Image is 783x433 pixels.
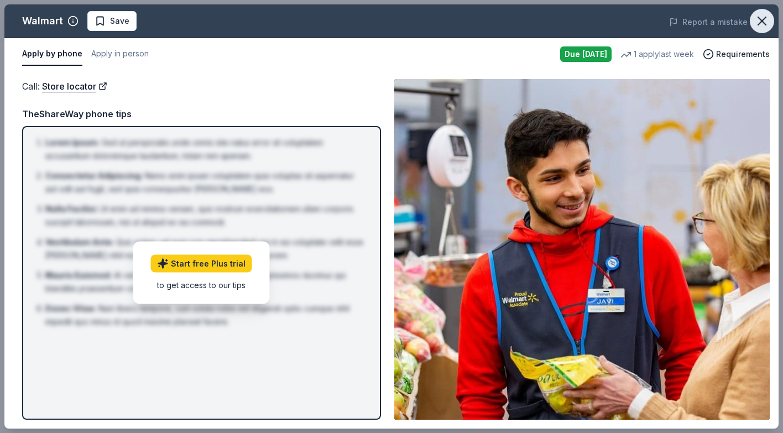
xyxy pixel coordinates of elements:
[45,236,364,262] li: Quis autem vel eum iure reprehenderit qui in ea voluptate velit esse [PERSON_NAME] nihil molestia...
[22,107,381,121] div: TheShareWay phone tips
[45,269,364,295] li: At vero eos et accusamus et iusto odio dignissimos ducimus qui blanditiis praesentium voluptatum ...
[22,43,82,66] button: Apply by phone
[394,79,770,420] img: Image for Walmart
[151,279,252,291] div: to get access to our tips
[87,11,137,31] button: Save
[42,79,107,93] a: Store locator
[45,270,112,280] span: Mauris Euismod :
[22,79,381,93] div: Call :
[45,202,364,229] li: Ut enim ad minima veniam, quis nostrum exercitationem ullam corporis suscipit laboriosam, nisi ut...
[716,48,770,61] span: Requirements
[620,48,694,61] div: 1 apply last week
[45,237,114,247] span: Vestibulum Ante :
[560,46,612,62] div: Due [DATE]
[45,304,96,313] span: Donec Vitae :
[45,138,100,147] span: Lorem Ipsum :
[45,302,364,328] li: Nam libero tempore, cum soluta nobis est eligendi optio cumque nihil impedit quo minus id quod ma...
[45,136,364,163] li: Sed ut perspiciatis unde omnis iste natus error sit voluptatem accusantium doloremque laudantium,...
[110,14,129,28] span: Save
[151,255,252,273] a: Start free Plus trial
[45,204,98,213] span: Nulla Facilisi :
[703,48,770,61] button: Requirements
[669,15,748,29] button: Report a mistake
[45,171,143,180] span: Consectetur Adipiscing :
[91,43,149,66] button: Apply in person
[45,169,364,196] li: Nemo enim ipsam voluptatem quia voluptas sit aspernatur aut odit aut fugit, sed quia consequuntur...
[22,12,63,30] div: Walmart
